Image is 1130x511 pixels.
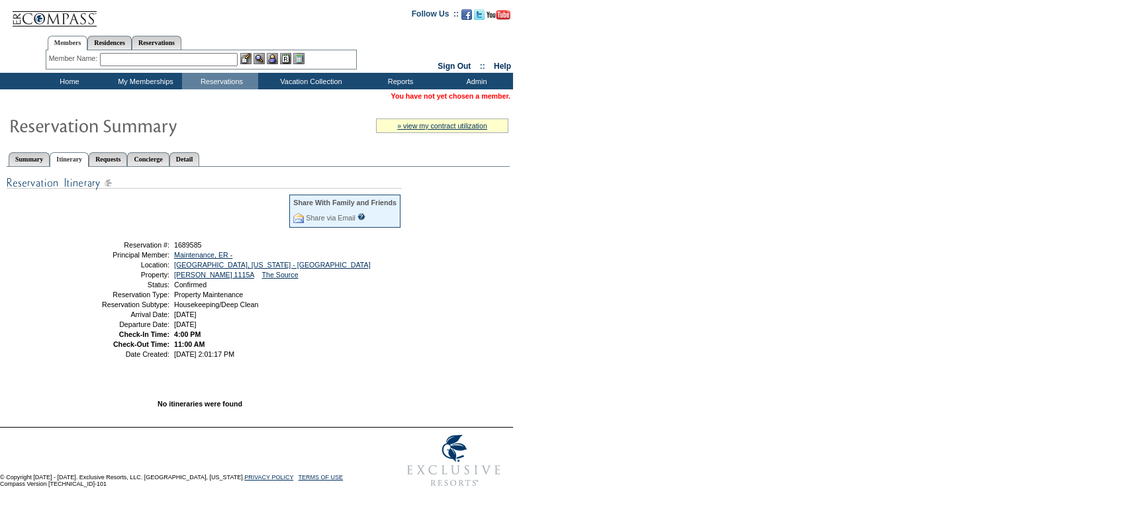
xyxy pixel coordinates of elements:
[75,291,169,299] td: Reservation Type:
[254,53,265,64] img: View
[87,36,132,50] a: Residences
[75,261,169,269] td: Location:
[480,62,485,71] span: ::
[397,122,487,130] a: » view my contract utilization
[75,301,169,308] td: Reservation Subtype:
[174,291,243,299] span: Property Maintenance
[49,53,100,64] div: Member Name:
[461,13,472,21] a: Become our fan on Facebook
[174,251,232,259] a: Maintenance, ER -
[357,213,365,220] input: What is this?
[267,53,278,64] img: Impersonate
[75,310,169,318] td: Arrival Date:
[174,340,205,348] span: 11:00 AM
[299,474,344,481] a: TERMS OF USE
[174,241,202,249] span: 1689585
[75,320,169,328] td: Departure Date:
[306,214,355,222] a: Share via Email
[280,53,291,64] img: Reservations
[75,271,169,279] td: Property:
[438,62,471,71] a: Sign Out
[437,73,513,89] td: Admin
[474,9,485,20] img: Follow us on Twitter
[169,152,200,166] a: Detail
[174,330,201,338] span: 4:00 PM
[293,53,305,64] img: b_calculator.gif
[127,152,169,166] a: Concierge
[391,92,510,100] span: You have not yet chosen a member.
[113,340,169,348] strong: Check-Out Time:
[258,73,361,89] td: Vacation Collection
[474,13,485,21] a: Follow us on Twitter
[174,271,254,279] a: [PERSON_NAME] 1115A
[50,152,89,167] a: Itinerary
[174,310,197,318] span: [DATE]
[361,73,437,89] td: Reports
[119,330,169,338] strong: Check-In Time:
[75,281,169,289] td: Status:
[75,251,169,259] td: Principal Member:
[75,350,169,358] td: Date Created:
[293,199,397,207] div: Share With Family and Friends
[487,13,510,21] a: Subscribe to our YouTube Channel
[9,152,50,166] a: Summary
[158,400,242,408] strong: No itineraries were found
[132,36,181,50] a: Reservations
[494,62,511,71] a: Help
[461,9,472,20] img: Become our fan on Facebook
[174,261,371,269] a: [GEOGRAPHIC_DATA], [US_STATE] - [GEOGRAPHIC_DATA]
[487,10,510,20] img: Subscribe to our YouTube Channel
[395,428,513,494] img: Exclusive Resorts
[174,301,258,308] span: Housekeeping/Deep Clean
[174,320,197,328] span: [DATE]
[75,241,169,249] td: Reservation #:
[106,73,182,89] td: My Memberships
[182,73,258,89] td: Reservations
[89,152,127,166] a: Requests
[174,350,234,358] span: [DATE] 2:01:17 PM
[48,36,88,50] a: Members
[9,112,273,138] img: Reservaton Summary
[244,474,293,481] a: PRIVACY POLICY
[412,8,459,24] td: Follow Us ::
[261,271,298,279] a: The Source
[240,53,252,64] img: b_edit.gif
[174,281,207,289] span: Confirmed
[30,73,106,89] td: Home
